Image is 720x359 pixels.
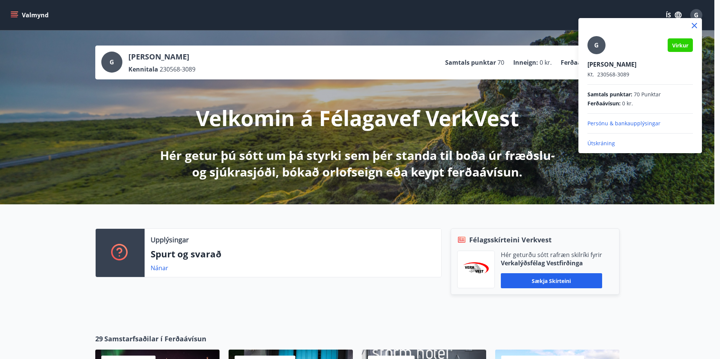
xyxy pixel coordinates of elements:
span: 70 Punktar [634,91,661,98]
span: Virkur [672,42,688,49]
span: 0 kr. [622,100,633,107]
span: Samtals punktar : [587,91,632,98]
span: G [594,41,599,49]
p: Persónu & bankaupplýsingar [587,120,693,127]
p: 230568-3089 [587,71,693,78]
p: [PERSON_NAME] [587,60,693,68]
span: Ferðaávísun : [587,100,621,107]
span: Kt. [587,71,594,78]
p: Útskráning [587,140,693,147]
